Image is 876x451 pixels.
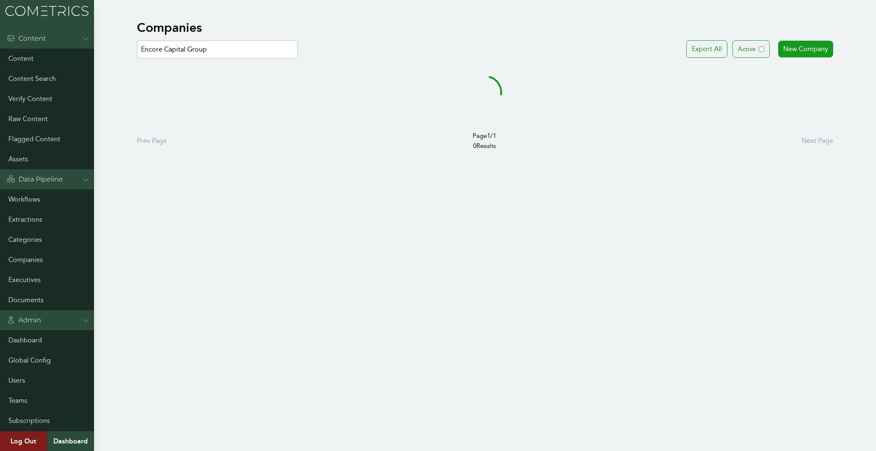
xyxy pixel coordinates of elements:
[7,34,46,44] div: Content
[473,131,496,151] p: 0 Results
[7,174,63,184] div: Data Pipeline
[778,41,833,57] a: New Company
[7,315,41,325] div: Admin
[686,40,727,58] button: Export All
[802,136,833,146] div: Next Page
[137,136,167,146] div: Prev Page
[137,40,298,59] input: Search by name
[468,75,502,109] svg: audio-loading
[47,431,94,451] a: Dashboard
[473,131,496,141] span: Page 1 / 1
[738,44,756,54] p: Active
[137,20,202,35] h1: Companies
